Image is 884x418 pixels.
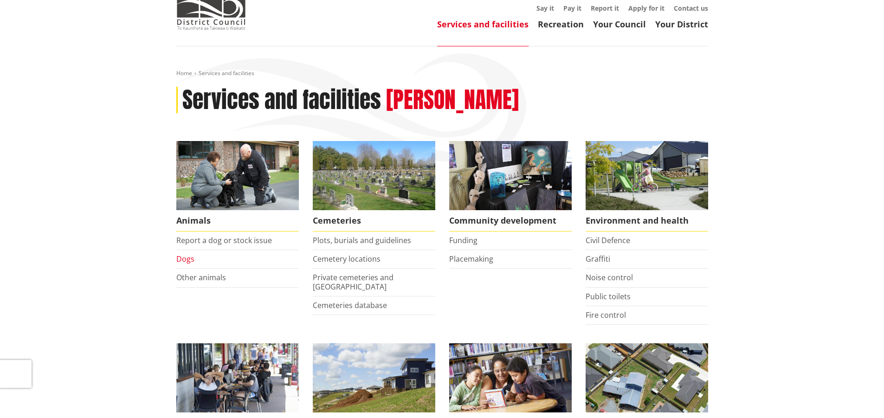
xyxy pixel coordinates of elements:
a: Private cemeteries and [GEOGRAPHIC_DATA] [313,272,394,291]
a: Pay it [563,4,581,13]
a: Cemeteries database [313,300,387,310]
a: Recreation [538,19,584,30]
span: Cemeteries [313,210,435,232]
span: Community development [449,210,572,232]
img: Land and property thumbnail [313,343,435,412]
img: Matariki Travelling Suitcase Art Exhibition [449,141,572,210]
a: Huntly Cemetery Cemeteries [313,141,435,232]
a: Apply for it [628,4,665,13]
iframe: Messenger Launcher [841,379,875,412]
a: Contact us [674,4,708,13]
a: Waikato District Council Animal Control team Animals [176,141,299,232]
a: Cemetery locations [313,254,381,264]
a: Dogs [176,254,194,264]
img: Rates-thumbnail [586,343,708,412]
a: Matariki Travelling Suitcase Art Exhibition Community development [449,141,572,232]
a: Noise control [586,272,633,283]
a: Say it [536,4,554,13]
a: Report it [591,4,619,13]
nav: breadcrumb [176,70,708,77]
img: New housing in Pokeno [586,141,708,210]
img: Waikato District Council libraries [449,343,572,412]
a: Plots, burials and guidelines [313,235,411,245]
a: Your Council [593,19,646,30]
img: Food and Alcohol in the Waikato [176,343,299,412]
a: Home [176,69,192,77]
a: Graffiti [586,254,610,264]
img: Animal Control [176,141,299,210]
span: Animals [176,210,299,232]
span: Environment and health [586,210,708,232]
img: Huntly Cemetery [313,141,435,210]
a: Report a dog or stock issue [176,235,272,245]
a: New housing in Pokeno Environment and health [586,141,708,232]
a: Public toilets [586,291,631,302]
a: Services and facilities [437,19,529,30]
a: Civil Defence [586,235,630,245]
h1: Services and facilities [182,87,381,114]
a: Your District [655,19,708,30]
h2: [PERSON_NAME] [386,87,519,114]
span: Services and facilities [199,69,254,77]
a: Fire control [586,310,626,320]
a: Funding [449,235,477,245]
a: Placemaking [449,254,493,264]
a: Other animals [176,272,226,283]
